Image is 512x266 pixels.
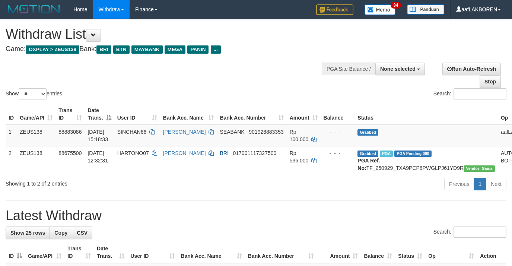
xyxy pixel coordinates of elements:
span: 88675500 [58,150,82,156]
span: SINCHAN66 [117,129,147,135]
span: 88883086 [58,129,82,135]
button: None selected [375,63,425,75]
th: Amount: activate to sort column ascending [287,104,321,125]
img: panduan.png [407,4,444,15]
a: Stop [480,75,501,88]
td: 1 [6,125,17,146]
th: Bank Acc. Name: activate to sort column ascending [160,104,217,125]
span: SEABANK [220,129,244,135]
a: Copy [50,227,72,239]
span: [DATE] 15:18:33 [88,129,108,142]
span: Show 25 rows [10,230,45,236]
span: MAYBANK [131,45,163,54]
span: Copy [54,230,67,236]
a: Next [486,178,506,190]
th: Op: activate to sort column ascending [425,242,477,263]
th: Bank Acc. Number: activate to sort column ascending [217,104,286,125]
a: 1 [474,178,486,190]
span: MEGA [165,45,186,54]
th: Trans ID: activate to sort column ascending [64,242,94,263]
th: User ID: activate to sort column ascending [127,242,178,263]
td: 2 [6,146,17,175]
th: Balance: activate to sort column ascending [361,242,395,263]
a: [PERSON_NAME] [163,150,206,156]
img: MOTION_logo.png [6,4,62,15]
b: PGA Ref. No: [357,158,380,171]
span: 34 [391,2,401,9]
span: Copy 901928883353 to clipboard [249,129,283,135]
a: Show 25 rows [6,227,50,239]
th: Balance [321,104,355,125]
span: BRI [96,45,111,54]
th: ID [6,104,17,125]
th: Date Trans.: activate to sort column descending [85,104,114,125]
th: User ID: activate to sort column ascending [114,104,160,125]
td: ZEUS138 [17,125,55,146]
a: Run Auto-Refresh [442,63,501,75]
select: Showentries [19,88,47,99]
span: Rp 100.000 [290,129,309,142]
th: Trans ID: activate to sort column ascending [55,104,85,125]
span: BTN [113,45,130,54]
span: HARTONO07 [117,150,149,156]
td: ZEUS138 [17,146,55,175]
th: Bank Acc. Number: activate to sort column ascending [245,242,317,263]
span: PANIN [187,45,209,54]
span: OXPLAY > ZEUS138 [26,45,79,54]
th: ID: activate to sort column descending [6,242,25,263]
th: Status [354,104,498,125]
th: Game/API: activate to sort column ascending [25,242,64,263]
span: Grabbed [357,129,378,136]
span: PGA Pending [394,151,432,157]
img: Feedback.jpg [316,4,353,15]
td: TF_250929_TXA9PCP8PWGLPJ61YD9R [354,146,498,175]
span: None selected [380,66,416,72]
img: Button%20Memo.svg [365,4,396,15]
h1: Withdraw List [6,27,334,42]
div: PGA Site Balance / [322,63,375,75]
th: Date Trans.: activate to sort column ascending [94,242,127,263]
span: Marked by aaftrukkakada [380,151,393,157]
div: - - - [324,149,352,157]
input: Search: [454,88,506,99]
span: Vendor URL: https://trx31.1velocity.biz [464,165,495,172]
div: - - - [324,128,352,136]
th: Amount: activate to sort column ascending [317,242,361,263]
span: Rp 536.000 [290,150,309,164]
label: Search: [433,88,506,99]
input: Search: [454,227,506,238]
div: Showing 1 to 2 of 2 entries [6,177,208,187]
span: CSV [77,230,88,236]
h1: Latest Withdraw [6,208,506,223]
th: Game/API: activate to sort column ascending [17,104,55,125]
span: BRI [220,150,228,156]
a: Previous [444,178,474,190]
th: Bank Acc. Name: activate to sort column ascending [178,242,245,263]
th: Status: activate to sort column ascending [395,242,425,263]
a: CSV [72,227,92,239]
span: [DATE] 12:32:31 [88,150,108,164]
label: Show entries [6,88,62,99]
h4: Game: Bank: [6,45,334,53]
span: ... [211,45,221,54]
a: [PERSON_NAME] [163,129,206,135]
span: Grabbed [357,151,378,157]
label: Search: [433,227,506,238]
span: Copy 017001117327500 to clipboard [233,150,276,156]
th: Action [477,242,506,263]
